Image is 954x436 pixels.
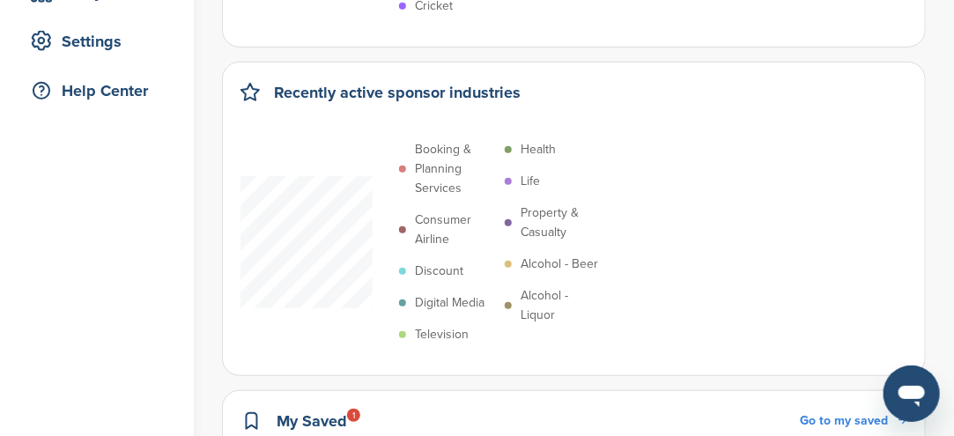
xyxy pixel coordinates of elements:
div: 1 [347,409,360,422]
p: Life [521,172,540,191]
h2: Recently active sponsor industries [274,80,521,105]
p: Digital Media [415,293,484,313]
p: Health [521,140,556,159]
a: Go to my saved [800,411,907,431]
div: Settings [26,26,176,57]
div: Help Center [26,75,176,107]
p: Property & Casualty [521,203,602,242]
p: Television [415,325,469,344]
p: Discount [415,262,463,281]
iframe: Button to launch messaging window [884,366,940,422]
p: Alcohol - Liquor [521,286,602,325]
a: Help Center [18,70,176,111]
span: Go to my saved [800,413,888,428]
p: Booking & Planning Services [415,140,496,198]
a: Settings [18,21,176,62]
h2: My Saved [277,409,347,433]
p: Alcohol - Beer [521,255,598,274]
p: Consumer Airline [415,211,496,249]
